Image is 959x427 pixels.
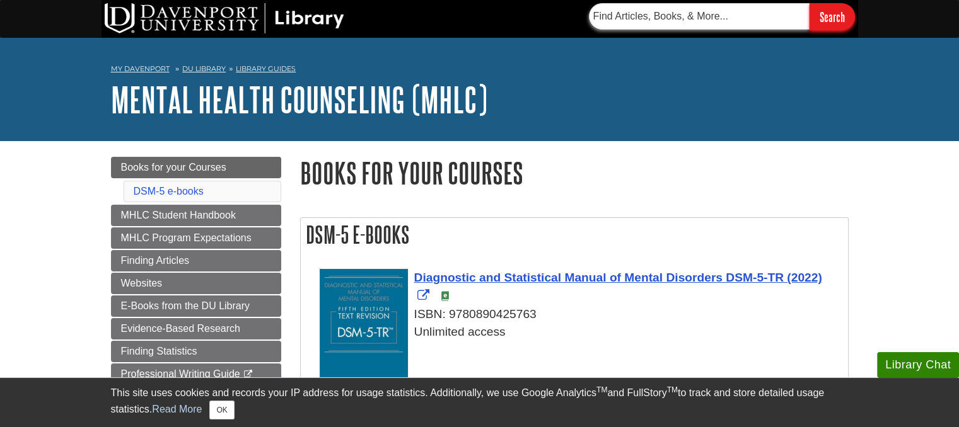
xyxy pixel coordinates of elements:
[111,205,281,226] a: MHLC Student Handbook
[320,305,842,324] div: ISBN: 9780890425763
[121,255,190,266] span: Finding Articles
[121,300,250,311] span: E-Books from the DU Library
[236,64,296,73] a: Library Guides
[209,401,234,419] button: Close
[440,291,450,301] img: e-Book
[320,323,842,341] div: Unlimited access
[111,60,849,81] nav: breadcrumb
[589,3,855,30] form: Searches DU Library's articles, books, and more
[111,157,281,178] a: Books for your Courses
[111,363,281,385] a: Professional Writing Guide
[121,278,163,288] span: Websites
[596,385,607,394] sup: TM
[667,385,678,394] sup: TM
[111,318,281,339] a: Evidence-Based Research
[111,64,170,74] a: My Davenport
[243,370,253,379] i: This link opens in a new window
[111,227,281,249] a: MHLC Program Expectations
[121,162,226,173] span: Books for your Courses
[320,269,408,395] img: Cover Art
[111,273,281,294] a: Websites
[414,271,822,302] a: Link opens in new window
[182,64,226,73] a: DU Library
[121,346,197,356] span: Finding Statistics
[589,3,810,30] input: Find Articles, Books, & More...
[152,404,202,414] a: Read More
[877,352,959,378] button: Library Chat
[111,385,849,419] div: This site uses cookies and records your IP address for usage statistics. Additionally, we use Goo...
[414,271,822,284] span: Diagnostic and Statistical Manual of Mental Disorders DSM-5-TR (2022)
[105,3,344,33] img: DU Library
[121,210,236,220] span: MHLC Student Handbook
[111,250,281,271] a: Finding Articles
[121,232,252,243] span: MHLC Program Expectations
[111,295,281,317] a: E-Books from the DU Library
[301,218,848,251] h2: DSM-5 e-books
[111,80,487,119] a: Mental Health Counseling (MHLC)
[111,341,281,362] a: Finding Statistics
[134,186,204,196] a: DSM-5 e-books
[121,323,240,334] span: Evidence-Based Research
[121,368,240,379] span: Professional Writing Guide
[810,3,855,30] input: Search
[300,157,849,189] h1: Books for your Courses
